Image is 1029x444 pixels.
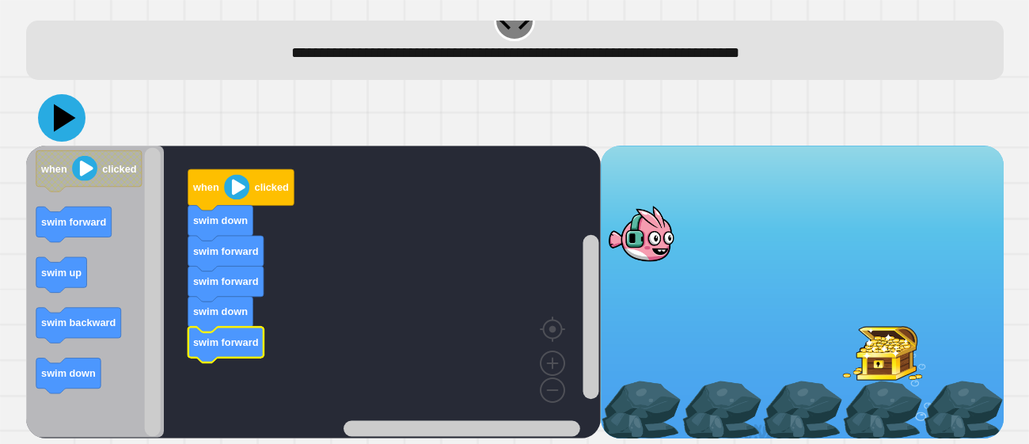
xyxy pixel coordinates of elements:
[193,245,259,257] text: swim forward
[102,163,136,175] text: clicked
[193,336,259,348] text: swim forward
[254,182,288,194] text: clicked
[193,215,248,227] text: swim down
[41,268,82,279] text: swim up
[41,369,96,381] text: swim down
[192,182,219,194] text: when
[26,146,601,438] div: Blockly Workspace
[193,276,259,288] text: swim forward
[41,318,116,330] text: swim backward
[41,217,107,229] text: swim forward
[40,163,67,175] text: when
[193,306,248,318] text: swim down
